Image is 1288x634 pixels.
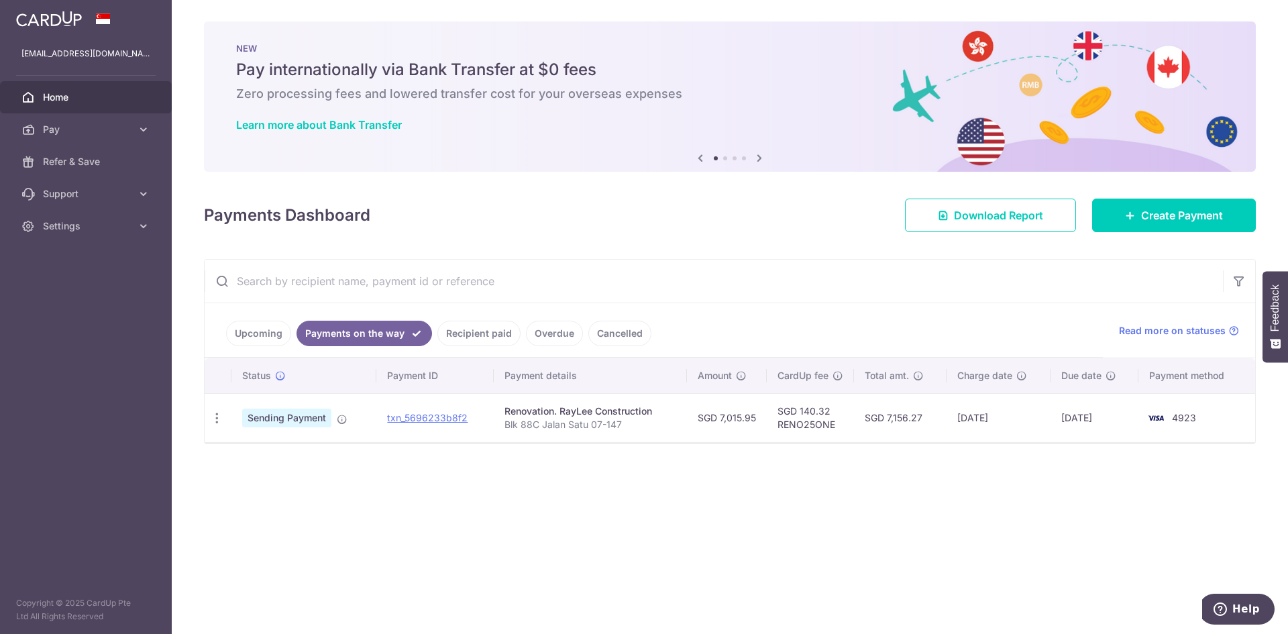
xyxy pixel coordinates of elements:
input: Search by recipient name, payment id or reference [205,260,1223,303]
img: Bank Card [1142,410,1169,426]
span: Refer & Save [43,155,131,168]
a: Overdue [526,321,583,346]
span: Amount [698,369,732,382]
h5: Pay internationally via Bank Transfer at $0 fees [236,59,1224,81]
span: Charge date [957,369,1012,382]
a: txn_5696233b8f2 [387,412,468,423]
p: [EMAIL_ADDRESS][DOMAIN_NAME] [21,47,150,60]
span: Home [43,91,131,104]
td: SGD 7,015.95 [687,393,767,442]
div: Renovation. RayLee Construction [504,405,677,418]
span: Support [43,187,131,201]
a: Read more on statuses [1119,324,1239,337]
span: Total amt. [865,369,909,382]
span: Pay [43,123,131,136]
h4: Payments Dashboard [204,203,370,227]
span: Status [242,369,271,382]
span: Due date [1061,369,1102,382]
span: 4923 [1172,412,1196,423]
th: Payment ID [376,358,493,393]
a: Payments on the way [297,321,432,346]
td: [DATE] [947,393,1051,442]
td: [DATE] [1051,393,1138,442]
span: Download Report [954,207,1043,223]
img: CardUp [16,11,82,27]
p: NEW [236,43,1224,54]
td: SGD 7,156.27 [854,393,946,442]
p: Blk 88C Jalan Satu 07-147 [504,418,677,431]
a: Upcoming [226,321,291,346]
img: Bank transfer banner [204,21,1256,172]
a: Learn more about Bank Transfer [236,118,402,131]
span: Sending Payment [242,409,331,427]
button: Feedback - Show survey [1263,271,1288,362]
a: Cancelled [588,321,651,346]
a: Download Report [905,199,1076,232]
span: Read more on statuses [1119,324,1226,337]
span: Feedback [1269,284,1281,331]
h6: Zero processing fees and lowered transfer cost for your overseas expenses [236,86,1224,102]
a: Create Payment [1092,199,1256,232]
span: CardUp fee [777,369,828,382]
a: Recipient paid [437,321,521,346]
span: Settings [43,219,131,233]
td: SGD 140.32 RENO25ONE [767,393,854,442]
th: Payment method [1138,358,1255,393]
th: Payment details [494,358,688,393]
span: Create Payment [1141,207,1223,223]
iframe: Opens a widget where you can find more information [1202,594,1275,627]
